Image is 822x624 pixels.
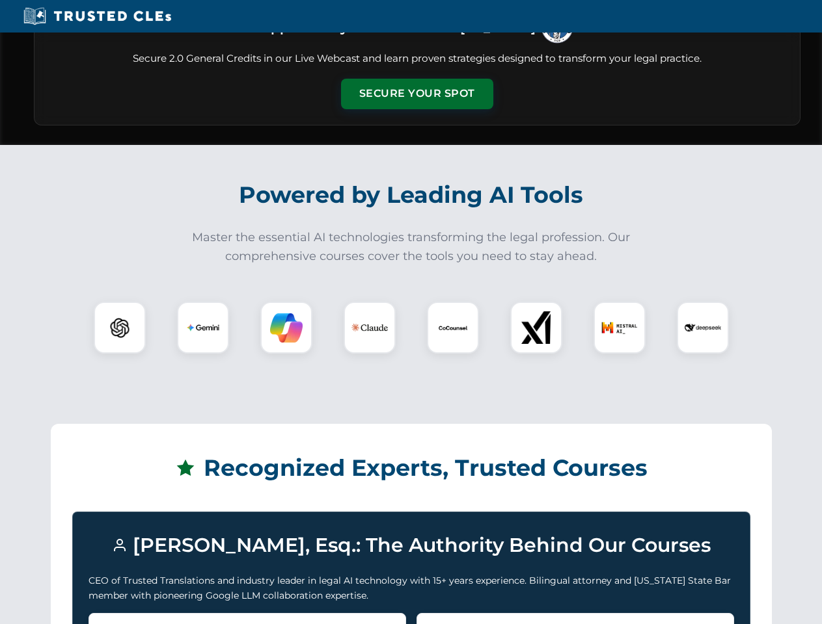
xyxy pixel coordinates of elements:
[427,302,479,354] div: CoCounsel
[89,573,734,603] p: CEO of Trusted Translations and industry leader in legal AI technology with 15+ years experience....
[20,6,175,26] img: Trusted CLEs
[89,528,734,563] h3: [PERSON_NAME], Esq.: The Authority Behind Our Courses
[51,172,772,218] h2: Powered by Leading AI Tools
[601,309,638,346] img: Mistral AI Logo
[187,311,219,344] img: Gemini Logo
[177,302,229,354] div: Gemini
[94,302,146,354] div: ChatGPT
[72,445,750,491] h2: Recognized Experts, Trusted Courses
[270,311,303,344] img: Copilot Logo
[351,309,388,346] img: Claude Logo
[184,228,639,266] p: Master the essential AI technologies transforming the legal profession. Our comprehensive courses...
[341,79,493,109] button: Secure Your Spot
[510,302,562,354] div: xAI
[685,309,721,346] img: DeepSeek Logo
[50,51,784,66] p: Secure 2.0 General Credits in our Live Webcast and learn proven strategies designed to transform ...
[594,302,646,354] div: Mistral AI
[677,302,729,354] div: DeepSeek
[260,302,312,354] div: Copilot
[520,311,553,344] img: xAI Logo
[437,311,469,344] img: CoCounsel Logo
[101,309,139,346] img: ChatGPT Logo
[344,302,396,354] div: Claude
